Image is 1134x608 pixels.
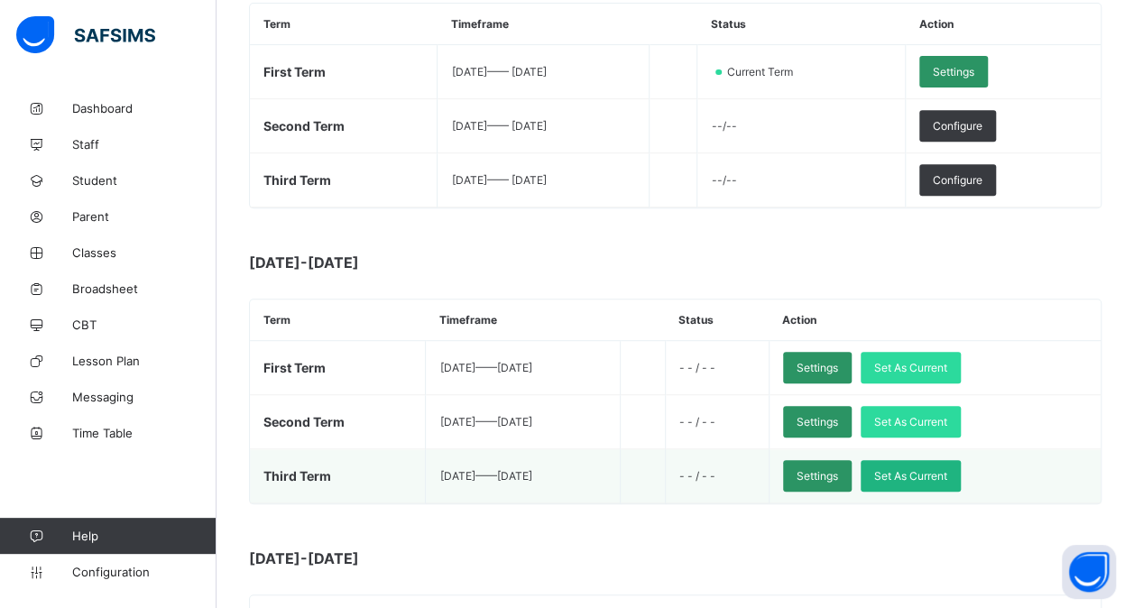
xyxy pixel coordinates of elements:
span: Time Table [72,426,217,440]
span: - - / - - [679,415,715,428]
span: Staff [72,137,217,152]
span: [DATE] —— [DATE] [439,361,531,374]
th: Status [697,4,905,45]
span: Settings [797,361,838,374]
th: Timeframe [438,4,650,45]
span: Help [72,529,216,543]
span: Second Term [263,414,345,429]
span: Settings [933,65,974,78]
span: [DATE]-[DATE] [249,549,610,567]
span: - - / - - [679,469,715,483]
span: Settings [797,415,838,428]
span: Configure [933,173,982,187]
span: [DATE]-[DATE] [249,253,610,272]
span: Set As Current [874,469,947,483]
span: [DATE] —— [DATE] [451,119,546,133]
th: Status [665,299,769,341]
span: [DATE] —— [DATE] [451,65,546,78]
span: Broadsheet [72,281,217,296]
th: Action [905,4,1101,45]
span: [DATE] —— [DATE] [439,469,531,483]
button: Open asap [1062,545,1116,599]
th: Term [250,299,426,341]
th: Term [250,4,438,45]
span: - - / - - [679,361,715,374]
span: Configuration [72,565,216,579]
span: Set As Current [874,361,947,374]
span: [DATE] —— [DATE] [439,415,531,428]
th: Timeframe [426,299,620,341]
span: Set As Current [874,415,947,428]
span: CBT [72,318,217,332]
span: Lesson Plan [72,354,217,368]
span: Dashboard [72,101,217,115]
span: First Term [263,360,326,375]
th: Action [769,299,1101,341]
span: [DATE] —— [DATE] [451,173,546,187]
td: --/-- [697,153,905,207]
span: Settings [797,469,838,483]
span: Second Term [263,118,345,134]
span: Parent [72,209,217,224]
span: Third Term [263,468,331,484]
span: Classes [72,245,217,260]
img: safsims [16,16,155,54]
span: Current Term [725,65,804,78]
span: First Term [263,64,326,79]
span: Student [72,173,217,188]
span: Configure [933,119,982,133]
td: --/-- [697,99,905,153]
span: Third Term [263,172,331,188]
span: Messaging [72,390,217,404]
